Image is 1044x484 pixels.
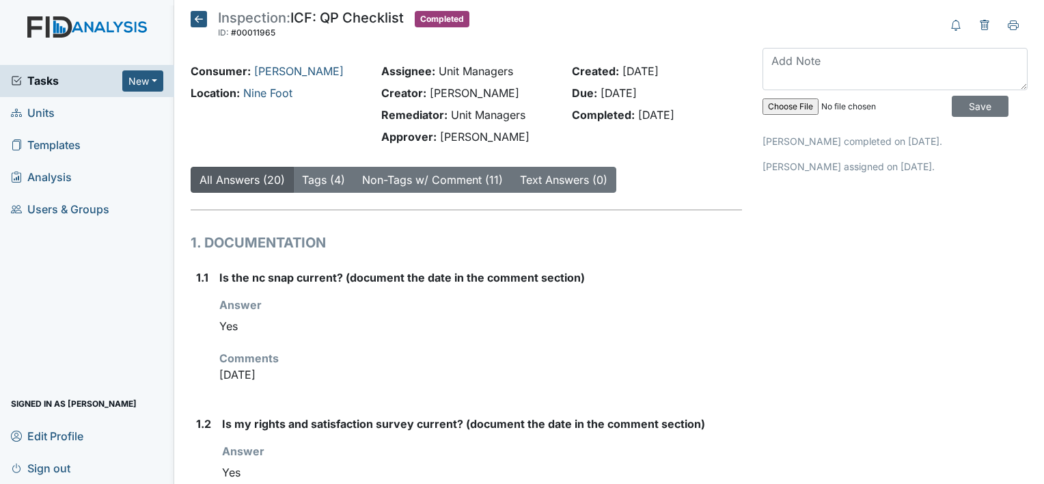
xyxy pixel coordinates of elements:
h1: 1. DOCUMENTATION [191,232,742,253]
span: [DATE] [601,86,637,100]
button: Non-Tags w/ Comment (11) [353,167,512,193]
p: [PERSON_NAME] assigned on [DATE]. [763,159,1028,174]
span: Unit Managers [451,108,525,122]
button: Text Answers (0) [511,167,616,193]
span: Units [11,103,55,124]
label: 1.1 [196,269,208,286]
span: Inspection: [218,10,290,26]
strong: Answer [222,444,264,458]
span: #00011965 [231,27,275,38]
strong: Approver: [381,130,437,144]
button: Tags (4) [293,167,354,193]
button: All Answers (20) [191,167,294,193]
span: Sign out [11,457,70,479]
span: [PERSON_NAME] [430,86,519,100]
a: Text Answers (0) [520,173,607,187]
span: Templates [11,135,81,156]
a: All Answers (20) [200,173,285,187]
a: [PERSON_NAME] [254,64,344,78]
div: ICF: QP Checklist [218,11,404,41]
strong: Remediator: [381,108,448,122]
strong: Location: [191,86,240,100]
label: Is my rights and satisfaction survey current? (document the date in the comment section) [222,416,705,432]
label: 1.2 [196,416,211,432]
strong: Completed: [572,108,635,122]
span: [PERSON_NAME] [440,130,530,144]
span: Completed [415,11,469,27]
a: Non-Tags w/ Comment (11) [362,173,503,187]
span: Users & Groups [11,199,109,220]
strong: Creator: [381,86,426,100]
strong: Due: [572,86,597,100]
strong: Answer [219,298,262,312]
button: New [122,70,163,92]
p: [DATE] [219,366,742,383]
label: Comments [219,350,279,366]
strong: Created: [572,64,619,78]
span: Unit Managers [439,64,513,78]
a: Nine Foot [243,86,292,100]
span: Edit Profile [11,425,83,446]
span: Analysis [11,167,72,188]
strong: Consumer: [191,64,251,78]
div: Yes [219,313,742,339]
span: ID: [218,27,229,38]
span: [DATE] [638,108,674,122]
label: Is the nc snap current? (document the date in the comment section) [219,269,585,286]
a: Tags (4) [302,173,345,187]
span: Signed in as [PERSON_NAME] [11,393,137,414]
input: Save [952,96,1008,117]
strong: Assignee: [381,64,435,78]
p: [PERSON_NAME] completed on [DATE]. [763,134,1028,148]
a: Tasks [11,72,122,89]
span: [DATE] [622,64,659,78]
